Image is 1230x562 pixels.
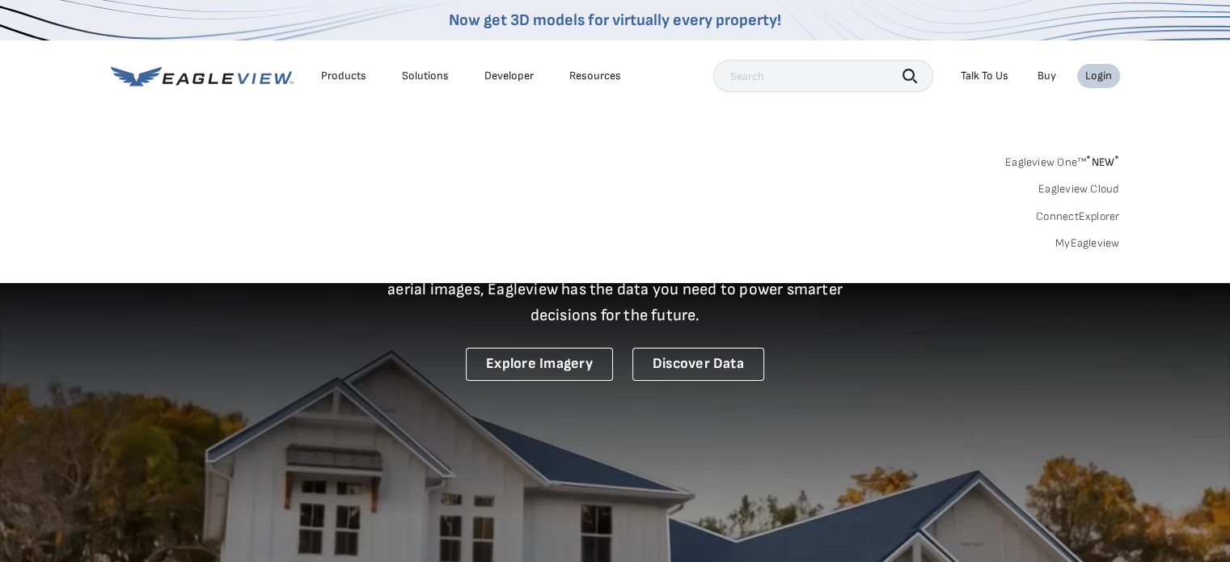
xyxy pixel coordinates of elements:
a: Eagleview One™*NEW* [1005,150,1120,169]
input: Search [713,60,933,92]
a: Eagleview Cloud [1038,182,1120,196]
a: Discover Data [632,348,764,381]
a: Now get 3D models for virtually every property! [449,11,781,30]
a: Buy [1038,69,1056,83]
p: A new era starts here. Built on more than 3.5 billion high-resolution aerial images, Eagleview ha... [368,251,863,328]
div: Products [321,69,366,83]
span: NEW [1086,155,1119,169]
a: Developer [484,69,534,83]
a: ConnectExplorer [1036,209,1120,224]
div: Login [1085,69,1112,83]
div: Resources [569,69,621,83]
div: Talk To Us [961,69,1008,83]
div: Solutions [402,69,449,83]
a: MyEagleview [1055,236,1120,251]
a: Explore Imagery [466,348,613,381]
